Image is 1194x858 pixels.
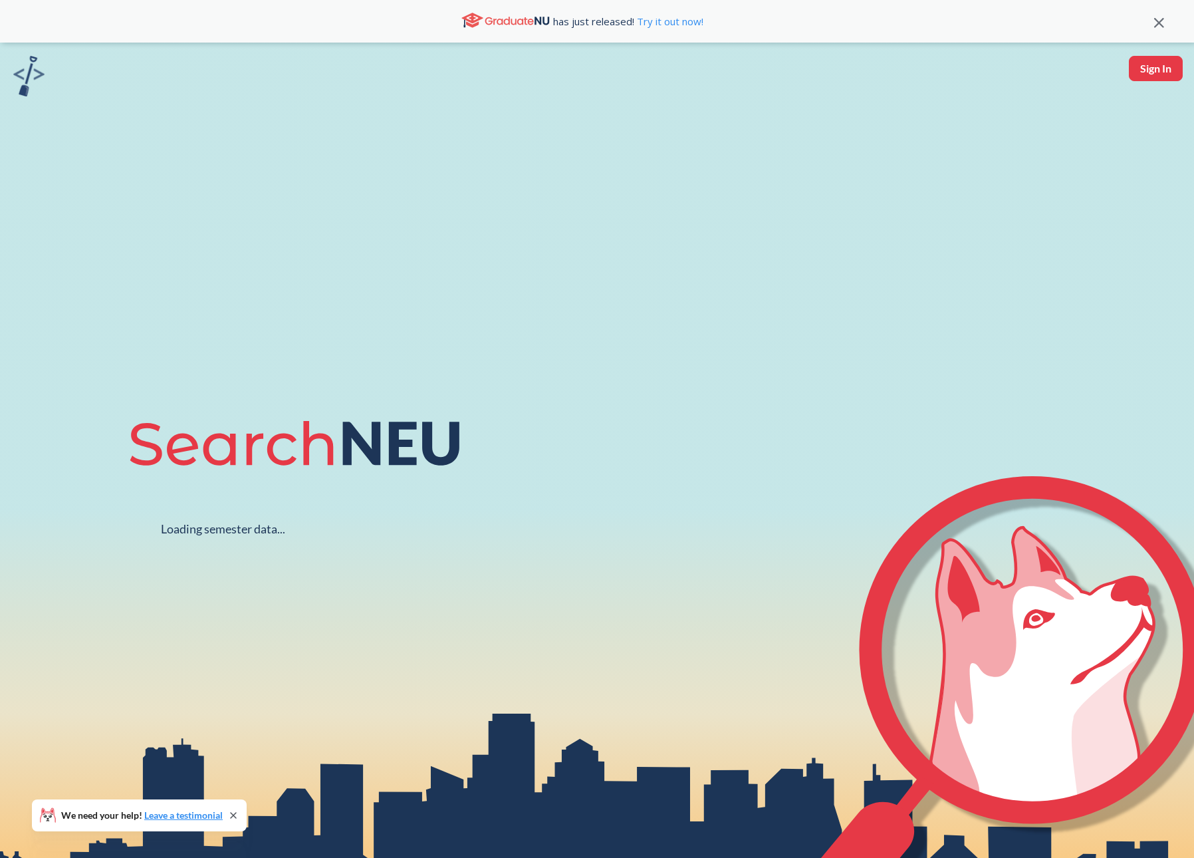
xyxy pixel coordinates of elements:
button: Sign In [1129,56,1183,81]
div: Loading semester data... [161,521,285,537]
a: Leave a testimonial [144,809,223,821]
span: has just released! [553,14,703,29]
span: We need your help! [61,811,223,820]
img: sandbox logo [13,56,45,96]
a: sandbox logo [13,56,45,100]
a: Try it out now! [634,15,703,28]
